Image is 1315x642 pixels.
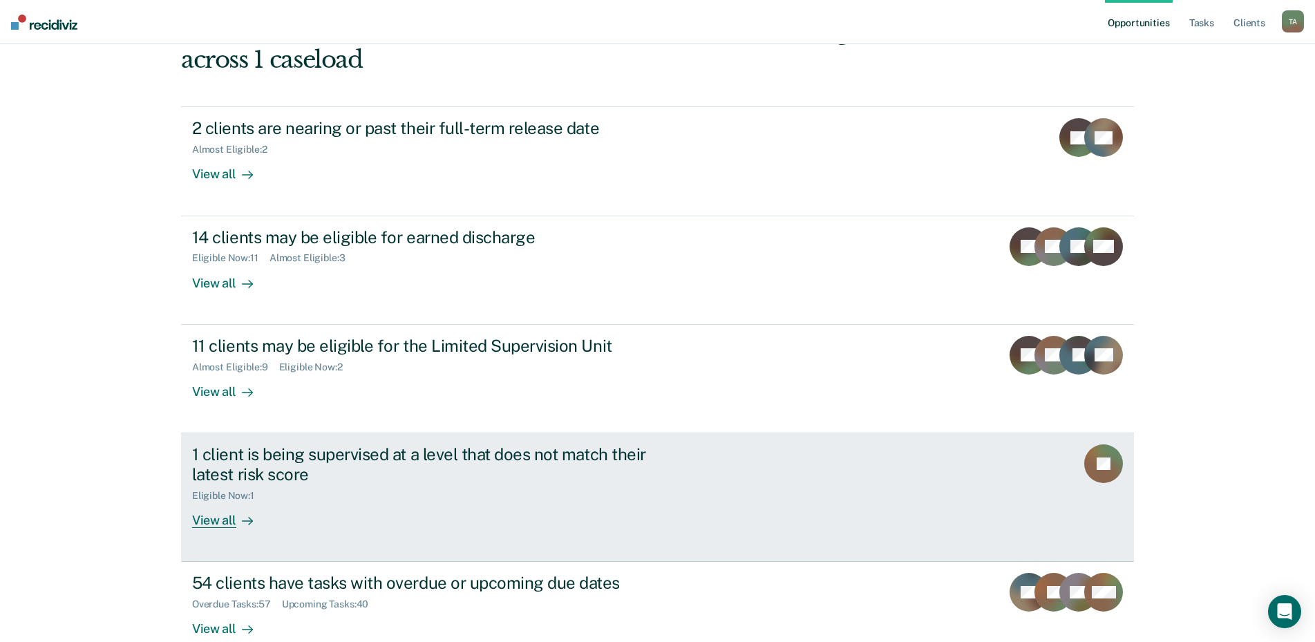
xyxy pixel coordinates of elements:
[192,227,677,247] div: 14 clients may be eligible for earned discharge
[1282,10,1304,32] button: TA
[192,573,677,593] div: 54 clients have tasks with overdue or upcoming due dates
[279,361,354,373] div: Eligible Now : 2
[192,501,269,528] div: View all
[1268,595,1301,628] div: Open Intercom Messenger
[11,15,77,30] img: Recidiviz
[192,598,282,610] div: Overdue Tasks : 57
[192,264,269,291] div: View all
[192,144,278,155] div: Almost Eligible : 2
[181,433,1134,562] a: 1 client is being supervised at a level that does not match their latest risk scoreEligible Now:1...
[192,372,269,399] div: View all
[181,17,943,74] div: Hi, [GEOGRAPHIC_DATA]. We’ve found some outstanding items across 1 caseload
[192,118,677,138] div: 2 clients are nearing or past their full-term release date
[192,490,265,502] div: Eligible Now : 1
[192,444,677,484] div: 1 client is being supervised at a level that does not match their latest risk score
[192,155,269,182] div: View all
[192,336,677,356] div: 11 clients may be eligible for the Limited Supervision Unit
[192,361,279,373] div: Almost Eligible : 9
[1282,10,1304,32] div: T A
[181,106,1134,216] a: 2 clients are nearing or past their full-term release dateAlmost Eligible:2View all
[181,325,1134,433] a: 11 clients may be eligible for the Limited Supervision UnitAlmost Eligible:9Eligible Now:2View all
[192,252,269,264] div: Eligible Now : 11
[192,610,269,637] div: View all
[181,216,1134,325] a: 14 clients may be eligible for earned dischargeEligible Now:11Almost Eligible:3View all
[269,252,357,264] div: Almost Eligible : 3
[282,598,380,610] div: Upcoming Tasks : 40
